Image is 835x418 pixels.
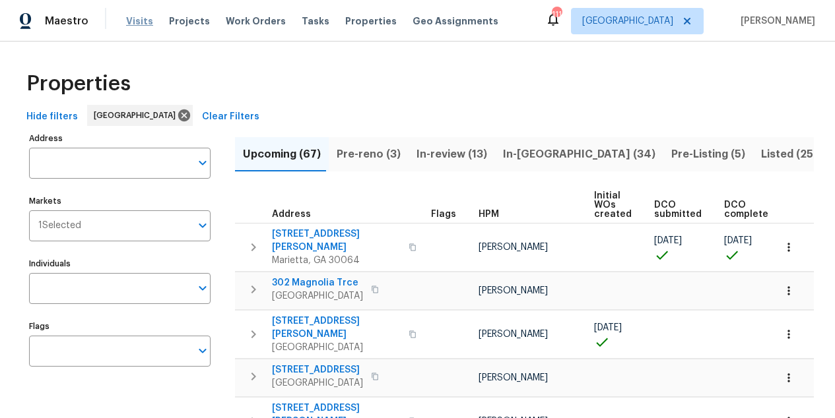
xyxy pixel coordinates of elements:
span: DCO submitted [654,200,702,219]
span: Listed (256) [761,145,824,164]
button: Clear Filters [197,105,265,129]
button: Open [193,154,212,172]
span: Upcoming (67) [243,145,321,164]
span: Address [272,210,311,219]
span: Hide filters [26,109,78,125]
span: [STREET_ADDRESS][PERSON_NAME] [272,314,401,341]
button: Open [193,216,212,235]
span: Properties [26,77,131,90]
span: Visits [126,15,153,28]
span: [DATE] [594,323,622,332]
span: HPM [479,210,499,219]
span: Maestro [45,15,88,28]
span: In-review (13) [417,145,487,164]
span: [GEOGRAPHIC_DATA] [94,109,181,122]
span: Projects [169,15,210,28]
span: [STREET_ADDRESS][PERSON_NAME] [272,227,401,254]
span: [STREET_ADDRESS] [272,363,363,376]
span: DCO complete [724,200,768,219]
span: [PERSON_NAME] [479,373,548,382]
label: Flags [29,322,211,330]
div: 111 [552,8,561,21]
span: Properties [345,15,397,28]
span: [GEOGRAPHIC_DATA] [272,341,401,354]
button: Open [193,279,212,297]
span: Flags [431,210,456,219]
span: Work Orders [226,15,286,28]
span: [PERSON_NAME] [735,15,815,28]
label: Address [29,134,211,142]
span: Pre-reno (3) [337,145,401,164]
span: In-[GEOGRAPHIC_DATA] (34) [503,145,655,164]
span: Clear Filters [202,109,259,125]
span: [PERSON_NAME] [479,243,548,252]
span: [GEOGRAPHIC_DATA] [272,289,363,303]
span: Marietta, GA 30064 [272,254,401,267]
span: [PERSON_NAME] [479,330,548,339]
span: [PERSON_NAME] [479,286,548,295]
span: Tasks [302,16,329,26]
span: Pre-Listing (5) [671,145,745,164]
span: [DATE] [724,236,752,245]
button: Open [193,342,212,360]
label: Markets [29,197,211,205]
span: Initial WOs created [594,191,632,219]
div: [GEOGRAPHIC_DATA] [87,105,193,126]
span: [DATE] [654,236,682,245]
span: Geo Assignments [413,15,498,28]
span: [GEOGRAPHIC_DATA] [582,15,673,28]
span: [GEOGRAPHIC_DATA] [272,376,363,390]
button: Hide filters [21,105,83,129]
label: Individuals [29,260,211,268]
span: 302 Magnolia Trce [272,276,363,289]
span: 1 Selected [38,220,81,231]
